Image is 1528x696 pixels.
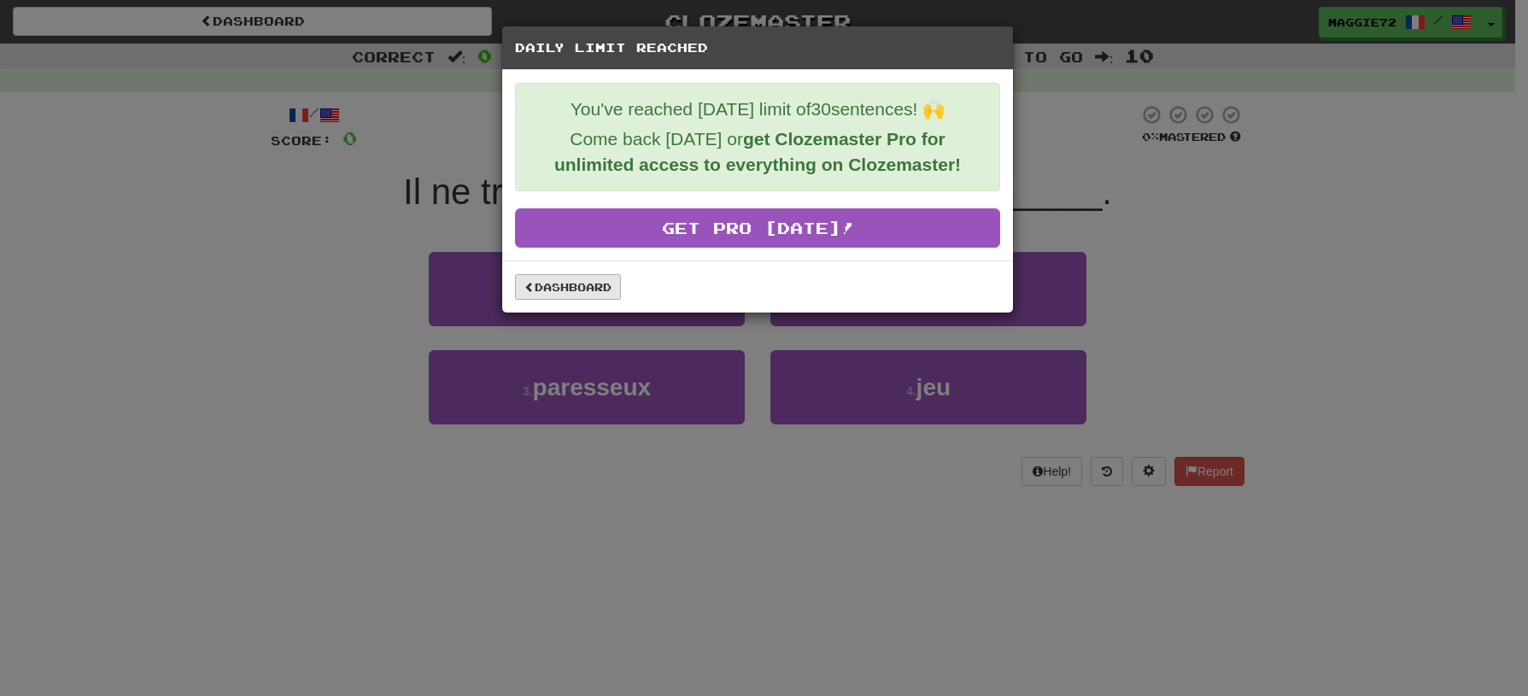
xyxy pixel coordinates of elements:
p: You've reached [DATE] limit of 30 sentences! 🙌 [529,97,986,122]
strong: get Clozemaster Pro for unlimited access to everything on Clozemaster! [554,129,961,174]
h5: Daily Limit Reached [515,39,1000,56]
p: Come back [DATE] or [529,126,986,178]
a: Dashboard [515,274,621,300]
a: Get Pro [DATE]! [515,208,1000,248]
